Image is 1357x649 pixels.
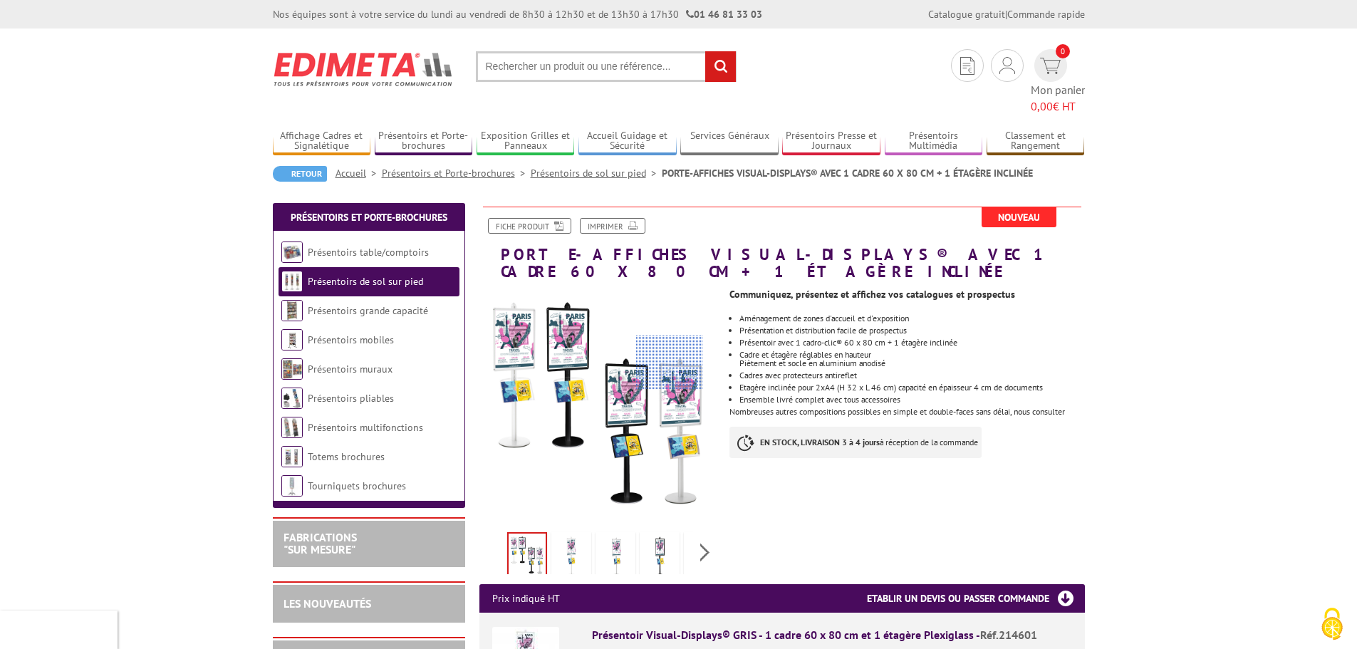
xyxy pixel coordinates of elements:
[1031,49,1085,115] a: devis rapide 0 Mon panier 0,00€ HT
[281,300,303,321] img: Présentoirs grande capacité
[662,166,1033,180] li: PORTE-AFFICHES VISUAL-DISPLAYS® AVEC 1 CADRE 60 X 80 CM + 1 ÉTAGÈRE INCLINÉE
[308,450,385,463] a: Totems brochures
[308,304,428,317] a: Présentoirs grande capacité
[960,57,974,75] img: devis rapide
[592,627,1072,643] div: Présentoir Visual-Displays® GRIS - 1 cadre 60 x 80 cm et 1 étagère Plexiglass -
[281,271,303,292] img: Présentoirs de sol sur pied
[580,218,645,234] a: Imprimer
[308,333,394,346] a: Présentoirs mobiles
[281,475,303,497] img: Tourniquets brochures
[1314,606,1350,642] img: Cookies (fenêtre modale)
[291,211,447,224] a: Présentoirs et Porte-brochures
[488,218,571,234] a: Fiche produit
[739,395,1084,404] li: Ensemble livré complet avec tous accessoires
[739,326,1084,335] li: Présentation et distribution facile de prospectus
[492,584,560,613] p: Prix indiqué HT
[308,479,406,492] a: Tourniquets brochures
[1056,44,1070,58] span: 0
[729,289,1084,300] p: Communiquez, présentez et affichez vos catalogues et prospectus
[680,130,779,153] a: Services Généraux
[531,167,662,180] a: Présentoirs de sol sur pied
[739,314,1084,323] li: Aménagement de zones d'accueil et d'exposition
[375,130,473,153] a: Présentoirs et Porte-brochures
[477,130,575,153] a: Exposition Grilles et Panneaux
[336,167,382,180] a: Accueil
[705,51,736,82] input: rechercher
[739,338,1084,347] p: Présentoir avec 1 cadro-clic® 60 x 80 cm + 1 étagère inclinée
[308,275,423,288] a: Présentoirs de sol sur pied
[867,584,1085,613] h3: Etablir un devis ou passer commande
[999,57,1015,74] img: devis rapide
[643,535,677,579] img: porte_affiches_visual_displays_avec_1_cadre_60x80_et_1_etagere_inclinee_214601nr.jpg
[308,246,429,259] a: Présentoirs table/comptoirs
[509,534,546,578] img: porte_affiches_visual_displays_avec_1_cadre_60x80_et_1_etagere_inclinee_214601_214601nr_214601mnr...
[284,596,371,611] a: LES NOUVEAUTÉS
[476,51,737,82] input: Rechercher un produit ou une référence...
[1040,58,1061,74] img: devis rapide
[698,541,712,564] span: Next
[1031,82,1085,115] span: Mon panier
[281,329,303,351] img: Présentoirs mobiles
[308,421,423,434] a: Présentoirs multifonctions
[739,351,1084,368] li: Cadre et étagère réglables en hauteur Piètement et socle en aluminium anodisé
[1031,99,1053,113] span: 0,00
[928,7,1085,21] div: |
[686,8,762,21] strong: 01 46 81 33 03
[273,130,371,153] a: Affichage Cadres et Signalétique
[1007,8,1085,21] a: Commande rapide
[284,530,357,557] a: FABRICATIONS"Sur Mesure"
[281,358,303,380] img: Présentoirs muraux
[554,535,588,579] img: porte_affiches_visual_displays_avec_1_cadre_60x80_et_1_etagere_inclinee_214601.jpg
[980,628,1037,642] span: Réf.214601
[982,207,1056,227] span: Nouveau
[281,446,303,467] img: Totems brochures
[308,392,394,405] a: Présentoirs pliables
[273,7,762,21] div: Nos équipes sont à votre service du lundi au vendredi de 8h30 à 12h30 et de 13h30 à 17h30
[273,43,454,95] img: Edimeta
[1031,98,1085,115] span: € HT
[987,130,1085,153] a: Classement et Rangement
[308,363,392,375] a: Présentoirs muraux
[382,167,531,180] a: Présentoirs et Porte-brochures
[739,371,1084,380] li: Cadres avec protecteurs antireflet
[578,130,677,153] a: Accueil Guidage et Sécurité
[281,417,303,438] img: Présentoirs multifonctions
[885,130,983,153] a: Présentoirs Multimédia
[273,166,327,182] a: Retour
[598,535,633,579] img: porte_affiches_visual_displays_avec_1_cadre_60x80_et_1_etagere_inclinee_214601m.jpg
[739,383,1084,392] li: Etagère inclinée pour 2xA4 (H 32 x L 46 cm) capacité en épaisseur 4 cm de documents
[281,388,303,409] img: Présentoirs pliables
[281,242,303,263] img: Présentoirs table/comptoirs
[729,280,1095,479] div: Nombreuses autres compositions possibles en simple et double-faces sans délai, nous consulter
[729,427,982,458] p: à réception de la commande
[928,8,1005,21] a: Catalogue gratuit
[782,130,880,153] a: Présentoirs Presse et Journaux
[760,437,880,447] strong: EN STOCK, LIVRAISON 3 à 4 jours
[1307,601,1357,649] button: Cookies (fenêtre modale)
[687,535,721,579] img: porte_affiches_visual_displays_avec_1_cadre_60x80_et_1_etagere_inclinee_214601mnr.jpg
